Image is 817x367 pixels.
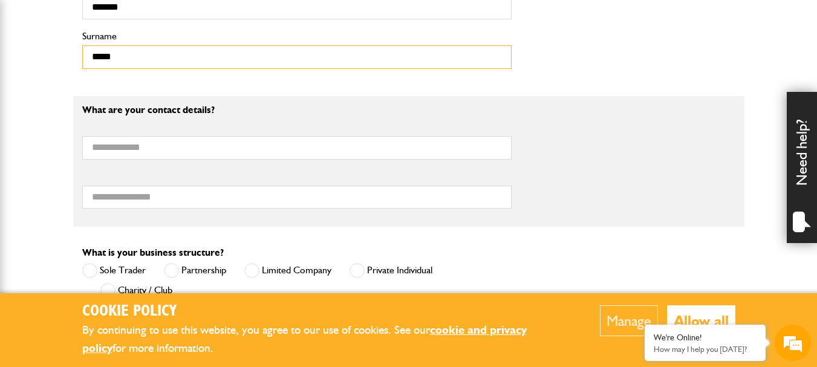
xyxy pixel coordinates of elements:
input: Enter your email address [16,148,221,174]
textarea: Type your message and hit 'Enter' [16,219,221,261]
label: Limited Company [244,263,331,278]
label: Private Individual [350,263,432,278]
p: How may I help you today? [654,345,757,354]
label: What is your business structure? [82,248,224,258]
label: Sole Trader [82,263,146,278]
input: Enter your phone number [16,183,221,210]
button: Manage [600,305,658,336]
div: Need help? [787,92,817,243]
input: Enter your last name [16,112,221,138]
div: Chat with us now [63,68,203,83]
h2: Cookie Policy [82,302,563,321]
label: Partnership [164,263,226,278]
label: Surname [82,31,512,41]
button: Allow all [667,305,735,336]
em: Start Chat [164,284,220,300]
img: d_20077148190_company_1631870298795_20077148190 [21,67,51,84]
div: Minimize live chat window [198,6,227,35]
label: Charity / Club [100,283,172,298]
a: cookie and privacy policy [82,323,527,356]
p: By continuing to use this website, you agree to our use of cookies. See our for more information. [82,321,563,358]
div: We're Online! [654,333,757,343]
p: What are your contact details? [82,105,512,115]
